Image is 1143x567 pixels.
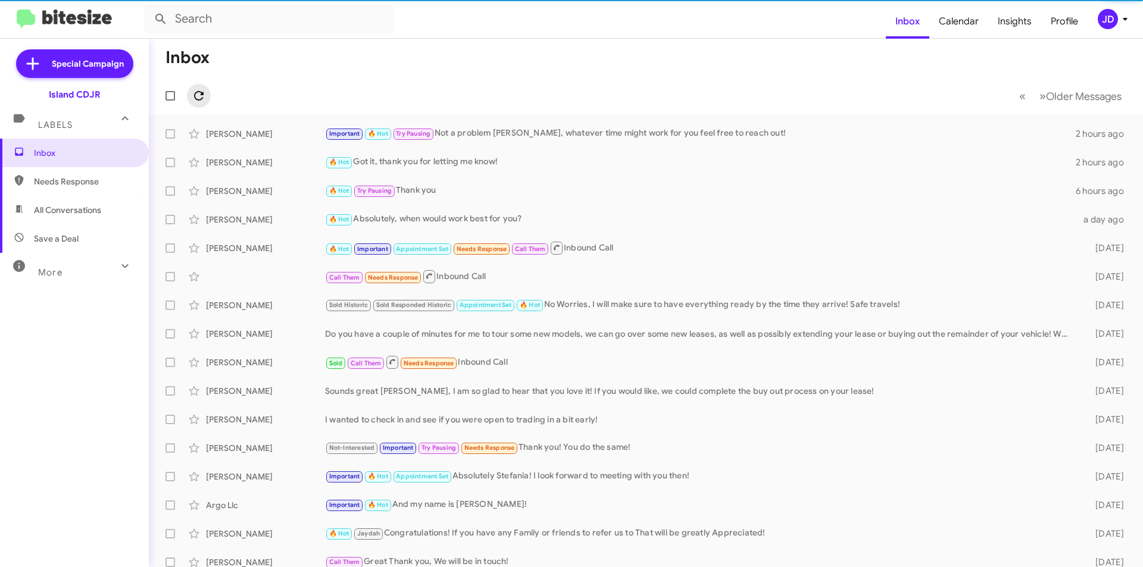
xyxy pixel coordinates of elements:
span: Special Campaign [52,58,124,70]
span: Appointment Set [396,245,448,253]
span: Jaydah [357,530,380,537]
span: « [1019,89,1026,104]
span: Call Them [515,245,546,253]
a: Inbox [886,4,929,39]
div: a day ago [1076,214,1133,225]
span: 🔥 Hot [329,187,349,195]
span: 🔥 Hot [329,530,349,537]
div: [DATE] [1076,528,1133,540]
div: JD [1098,9,1118,29]
div: [DATE] [1076,385,1133,397]
span: Important [329,472,360,480]
span: 🔥 Hot [368,472,388,480]
div: [PERSON_NAME] [206,528,325,540]
span: Needs Response [404,359,454,367]
div: [DATE] [1076,328,1133,340]
div: Got it, thank you for letting me know! [325,155,1076,169]
div: Inbound Call [325,269,1076,284]
span: Important [357,245,388,253]
span: 🔥 Hot [520,301,540,309]
span: 🔥 Hot [368,130,388,137]
span: Save a Deal [34,233,79,245]
a: Special Campaign [16,49,133,78]
div: Inbound Call [325,240,1076,255]
span: Sold Responded Historic [376,301,452,309]
h1: Inbox [165,48,210,67]
div: [PERSON_NAME] [206,242,325,254]
nav: Page navigation example [1013,84,1129,108]
div: [PERSON_NAME] [206,214,325,225]
div: Do you have a couple of minutes for me to tour some new models, we can go over some new leases, a... [325,328,1076,340]
button: Next [1032,84,1129,108]
div: Not a problem [PERSON_NAME], whatever time might work for you feel free to reach out! [325,127,1076,140]
span: Appointment Set [460,301,512,309]
span: Needs Response [34,176,135,187]
a: Profile [1041,4,1088,39]
div: [DATE] [1076,242,1133,254]
div: Argo Llc [206,499,325,511]
button: JD [1088,9,1130,29]
div: [PERSON_NAME] [206,328,325,340]
span: Call Them [351,359,382,367]
span: 🔥 Hot [329,215,349,223]
span: Appointment Set [396,472,448,480]
div: [DATE] [1076,299,1133,311]
input: Search [144,5,394,33]
div: [PERSON_NAME] [206,156,325,168]
div: [PERSON_NAME] [206,471,325,483]
span: Important [383,444,414,452]
div: [DATE] [1076,271,1133,283]
div: I wanted to check in and see if you were open to trading in a bit early! [325,413,1076,425]
div: [PERSON_NAME] [206,185,325,197]
span: Sold Historic [329,301,368,309]
a: Calendar [929,4,988,39]
span: Sold [329,359,343,367]
button: Previous [1012,84,1033,108]
span: Not-Interested [329,444,375,452]
span: 🔥 Hot [368,501,388,509]
div: Island CDJR [49,89,101,101]
span: » [1039,89,1046,104]
div: [DATE] [1076,499,1133,511]
span: More [38,267,63,278]
a: Insights [988,4,1041,39]
div: No Worries, I will make sure to have everything ready by the time they arrive! Safe travels! [325,298,1076,312]
span: Important [329,501,360,509]
div: [DATE] [1076,356,1133,368]
span: All Conversations [34,204,101,216]
div: [DATE] [1076,442,1133,454]
div: [DATE] [1076,471,1133,483]
div: [DATE] [1076,413,1133,425]
div: [PERSON_NAME] [206,413,325,425]
div: Thank you [325,184,1076,198]
span: Inbox [34,147,135,159]
div: [PERSON_NAME] [206,442,325,454]
span: Older Messages [1046,90,1122,103]
div: Thank you! You do the same! [325,441,1076,455]
div: [PERSON_NAME] [206,385,325,397]
span: Needs Response [457,245,507,253]
div: [PERSON_NAME] [206,128,325,140]
span: Important [329,130,360,137]
div: And my name is [PERSON_NAME]! [325,498,1076,512]
div: Absolutely Stefania! I look forward to meeting with you then! [325,469,1076,483]
span: Call Them [329,274,360,281]
span: 🔥 Hot [329,158,349,166]
span: Needs Response [368,274,419,281]
div: 6 hours ago [1076,185,1133,197]
span: Labels [38,120,73,130]
span: Try Pausing [396,130,430,137]
div: 2 hours ago [1076,128,1133,140]
span: Call Them [329,558,360,566]
span: Try Pausing [357,187,392,195]
div: Inbound Call [325,355,1076,369]
span: 🔥 Hot [329,245,349,253]
div: [PERSON_NAME] [206,356,325,368]
span: Try Pausing [421,444,456,452]
span: Needs Response [464,444,515,452]
div: Congratulations! If you have any Family or friends to refer us to That will be greatly Appreciated! [325,527,1076,540]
